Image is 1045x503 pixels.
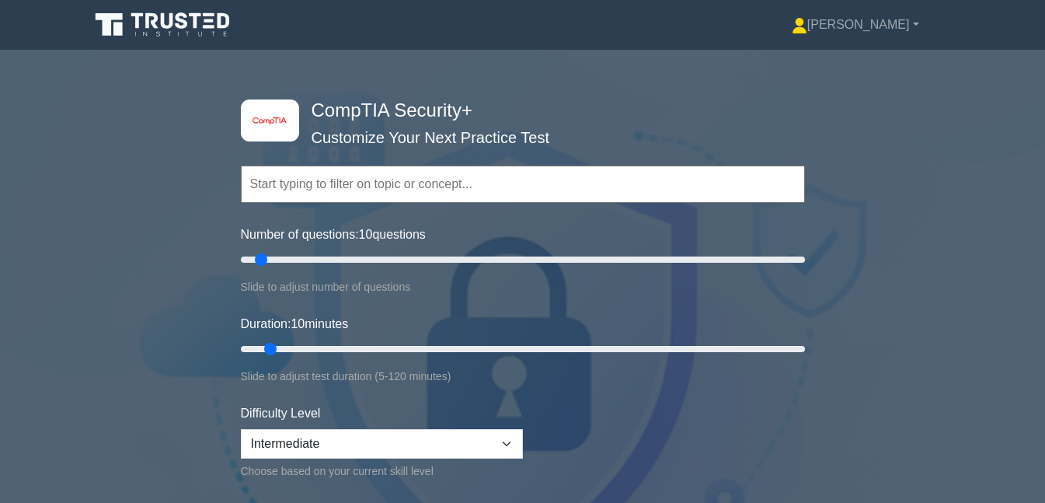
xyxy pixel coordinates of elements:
[359,228,373,241] span: 10
[241,278,805,296] div: Slide to adjust number of questions
[241,225,426,244] label: Number of questions: questions
[291,317,305,330] span: 10
[241,166,805,203] input: Start typing to filter on topic or concept...
[241,315,349,334] label: Duration: minutes
[241,462,523,480] div: Choose based on your current skill level
[241,367,805,386] div: Slide to adjust test duration (5-120 minutes)
[241,404,321,423] label: Difficulty Level
[305,100,729,122] h4: CompTIA Security+
[754,9,956,40] a: [PERSON_NAME]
